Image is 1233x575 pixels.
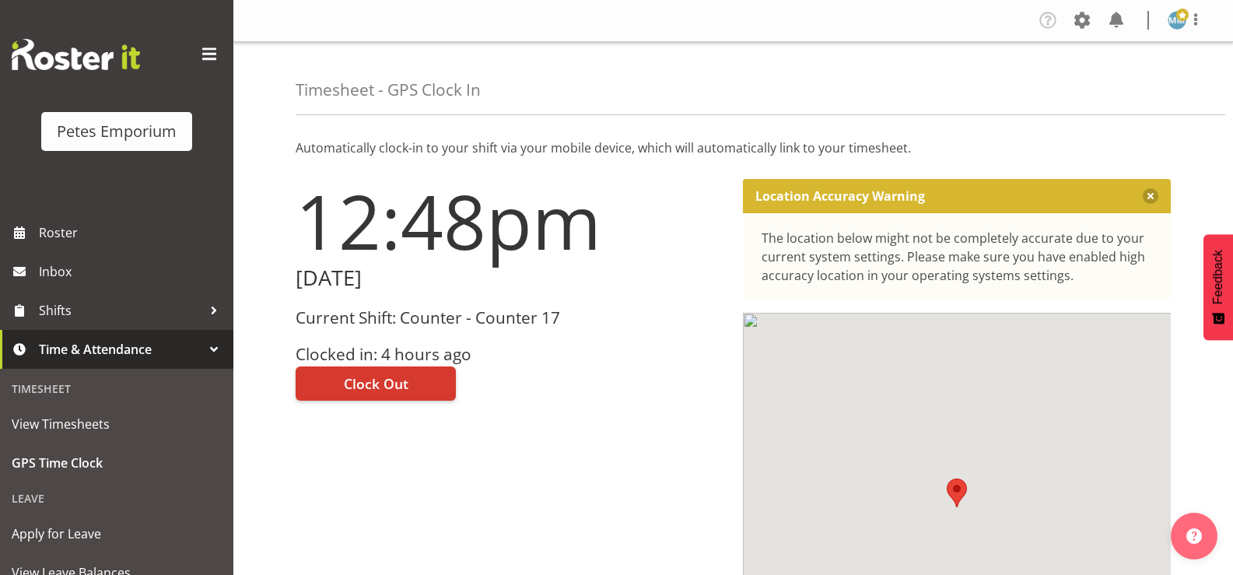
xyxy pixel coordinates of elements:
h1: 12:48pm [296,179,724,263]
a: Apply for Leave [4,514,229,553]
h3: Current Shift: Counter - Counter 17 [296,309,724,327]
div: Leave [4,482,229,514]
div: The location below might not be completely accurate due to your current system settings. Please m... [762,229,1153,285]
h2: [DATE] [296,266,724,290]
img: mandy-mosley3858.jpg [1168,11,1186,30]
span: View Timesheets [12,412,222,436]
div: Petes Emporium [57,120,177,143]
span: Shifts [39,299,202,322]
span: Time & Attendance [39,338,202,361]
div: Timesheet [4,373,229,405]
span: Roster [39,221,226,244]
button: Feedback - Show survey [1203,234,1233,340]
h3: Clocked in: 4 hours ago [296,345,724,363]
p: Location Accuracy Warning [755,188,925,204]
button: Close message [1143,188,1158,204]
span: Clock Out [344,373,408,394]
img: help-xxl-2.png [1186,528,1202,544]
p: Automatically clock-in to your shift via your mobile device, which will automatically link to you... [296,138,1171,157]
img: Rosterit website logo [12,39,140,70]
a: View Timesheets [4,405,229,444]
button: Clock Out [296,366,456,401]
a: GPS Time Clock [4,444,229,482]
span: Feedback [1211,250,1225,304]
span: Inbox [39,260,226,283]
span: GPS Time Clock [12,451,222,475]
span: Apply for Leave [12,522,222,545]
h4: Timesheet - GPS Clock In [296,81,481,99]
